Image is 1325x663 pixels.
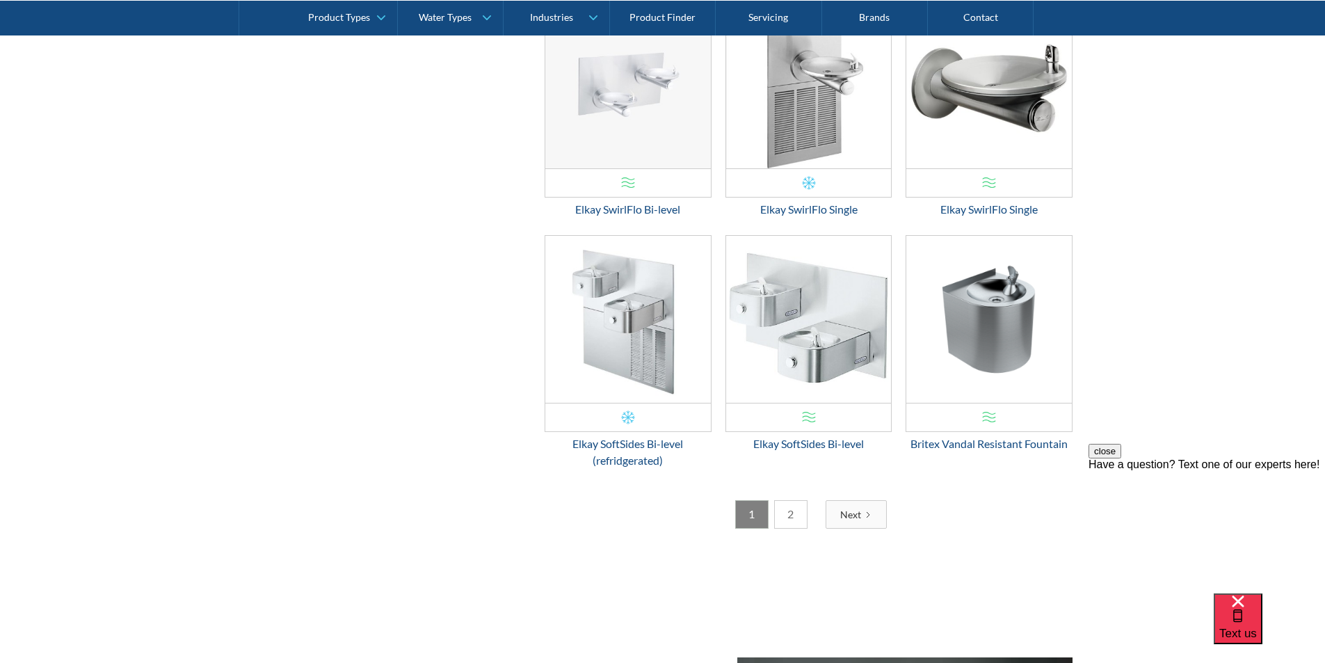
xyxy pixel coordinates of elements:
a: Elkay SwirlFlo Single Elkay SwirlFlo Single [725,1,892,218]
div: Elkay SwirlFlo Single [725,201,892,218]
div: Elkay SwirlFlo Bi-level [545,201,712,218]
div: Next [840,507,861,522]
iframe: podium webchat widget bubble [1214,593,1325,663]
div: Water Types [419,11,472,23]
a: 2 [774,500,808,529]
iframe: podium webchat widget prompt [1089,444,1325,611]
a: Britex Vandal Resistant FountainBritex Vandal Resistant Fountain [906,235,1073,452]
div: Elkay SoftSides Bi-level (refridgerated) [545,436,712,469]
div: List [545,500,1073,529]
a: Next Page [826,500,887,529]
img: Elkay SwirlFlo Single [906,1,1072,168]
img: Elkay SwirlFlo Single [726,1,892,168]
img: Elkay SoftSides Bi-level (refridgerated) [545,236,711,403]
a: Elkay SwirlFlo SingleElkay SwirlFlo Single [906,1,1073,218]
div: Product Types [308,11,370,23]
div: Industries [530,11,573,23]
div: Elkay SoftSides Bi-level [725,436,892,452]
a: Elkay SoftSides Bi-level (refridgerated)Elkay SoftSides Bi-level (refridgerated) [545,235,712,469]
div: Elkay SwirlFlo Single [906,201,1073,218]
img: Elkay SwirlFlo Bi-level [545,1,711,168]
a: 1 [735,500,769,529]
a: Elkay SwirlFlo Bi-levelElkay SwirlFlo Bi-level [545,1,712,218]
a: Elkay SoftSides Bi-levelElkay SoftSides Bi-level [725,235,892,452]
div: Britex Vandal Resistant Fountain [906,436,1073,452]
img: Elkay SoftSides Bi-level [726,236,892,403]
img: Britex Vandal Resistant Fountain [906,236,1072,403]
